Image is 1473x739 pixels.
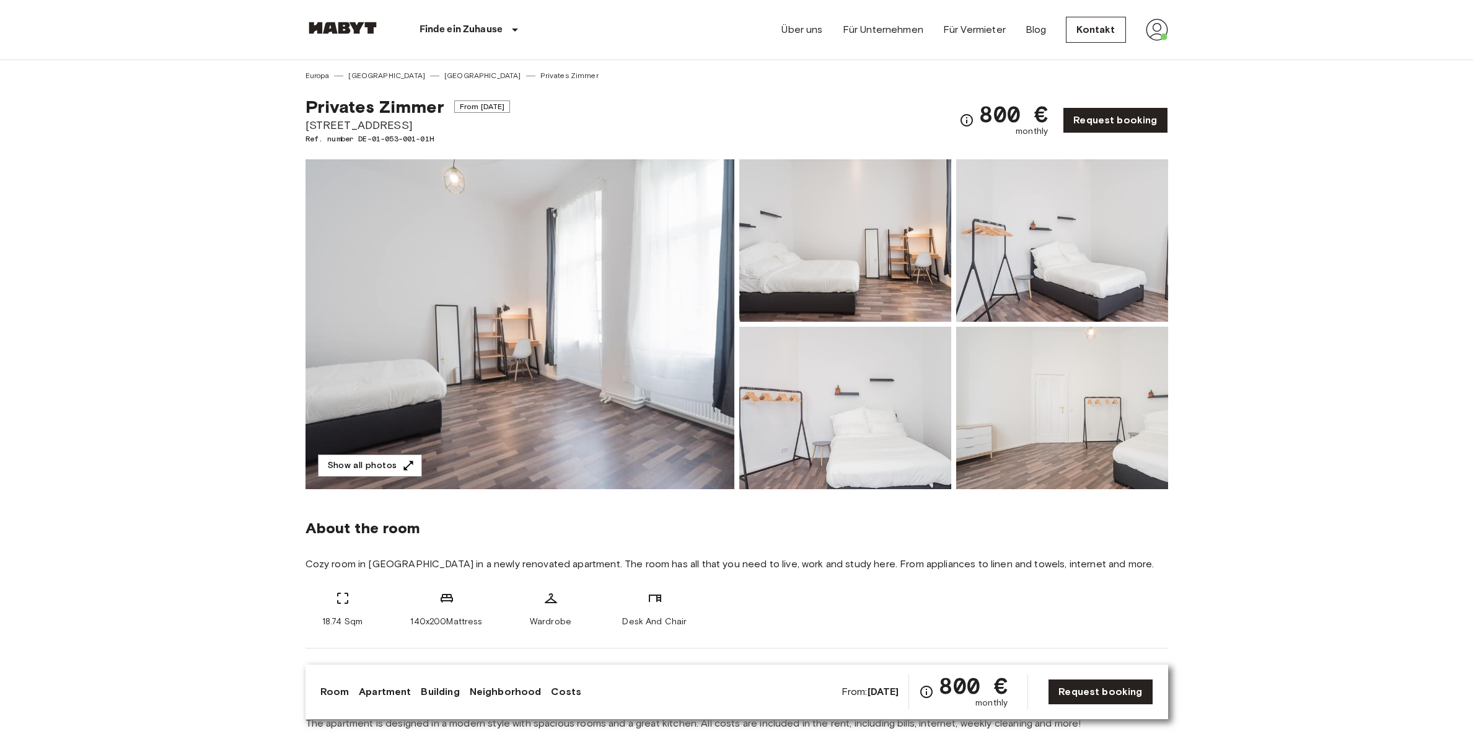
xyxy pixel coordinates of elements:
img: Picture of unit DE-01-053-001-01H [956,159,1168,322]
svg: Check cost overview for full price breakdown. Please note that discounts apply to new joiners onl... [919,684,934,699]
b: [DATE] [868,686,899,697]
span: From: [842,685,899,699]
button: Show all photos [318,454,422,477]
span: Ref. number DE-01-053-001-01H [306,133,511,144]
a: Über uns [781,22,822,37]
span: monthly [975,697,1008,709]
span: Cozy room in [GEOGRAPHIC_DATA] in a newly renovated apartment. The room has all that you need to ... [306,557,1168,571]
a: Costs [551,684,581,699]
a: Für Unternehmen [843,22,923,37]
a: Apartment [359,684,411,699]
span: [STREET_ADDRESS] [306,117,511,133]
a: Privates Zimmer [540,70,599,81]
span: About the room [306,519,1168,538]
a: Request booking [1048,679,1153,705]
a: Blog [1026,22,1047,37]
span: The apartment is designed in a modern style with spacious rooms and a great kitchen. All costs ar... [306,717,1168,730]
img: Habyt [306,22,380,34]
p: Finde ein Zuhause [420,22,503,37]
span: 140x200Mattress [410,616,482,628]
svg: Check cost overview for full price breakdown. Please note that discounts apply to new joiners onl... [959,113,974,128]
span: 800 € [979,103,1048,125]
span: From [DATE] [454,100,511,113]
img: Marketing picture of unit DE-01-053-001-01H [306,159,734,489]
span: Wardrobe [530,616,571,628]
img: Picture of unit DE-01-053-001-01H [956,327,1168,489]
a: Request booking [1063,107,1167,133]
a: [GEOGRAPHIC_DATA] [444,70,521,81]
span: 18.74 Sqm [322,616,363,628]
span: Privates Zimmer [306,96,444,117]
a: Building [421,684,459,699]
span: monthly [1016,125,1048,138]
a: Europa [306,70,330,81]
span: 800 € [939,675,1008,697]
a: Kontakt [1066,17,1125,43]
img: Picture of unit DE-01-053-001-01H [739,159,951,322]
span: Desk And Chair [622,616,687,628]
a: Für Vermieter [943,22,1006,37]
img: Picture of unit DE-01-053-001-01H [739,327,951,489]
a: [GEOGRAPHIC_DATA] [348,70,425,81]
a: Room [320,684,350,699]
img: avatar [1146,19,1168,41]
a: Neighborhood [470,684,542,699]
